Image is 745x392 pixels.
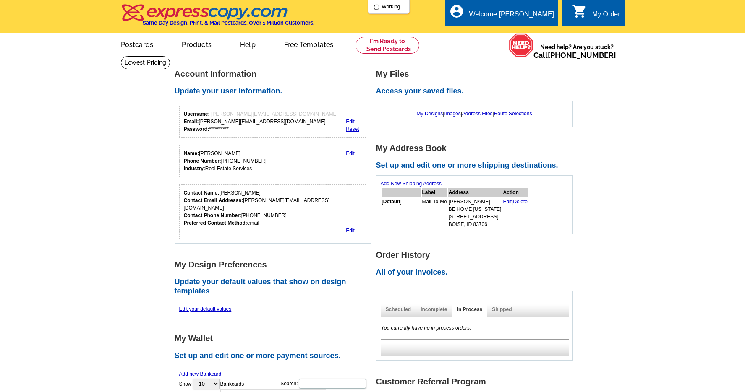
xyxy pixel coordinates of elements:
[513,199,528,205] a: Delete
[376,268,578,277] h2: All of your invoices.
[376,251,578,260] h1: Order History
[184,190,220,196] strong: Contact Name:
[462,111,493,117] a: Address Files
[184,151,199,156] strong: Name:
[175,351,376,361] h2: Set up and edit one or more payment sources.
[184,150,267,172] div: [PERSON_NAME] [PHONE_NUMBER] Real Estate Services
[494,111,532,117] a: Route Selections
[175,334,376,343] h1: My Wallet
[175,70,376,78] h1: Account Information
[346,119,355,125] a: Edit
[373,4,380,10] img: loading...
[381,181,442,187] a: Add New Shipping Address
[184,158,221,164] strong: Phone Number:
[179,184,367,239] div: Who should we contact regarding order issues?
[179,371,222,377] a: Add new Bankcard
[469,10,554,22] div: Welcome [PERSON_NAME]
[376,87,578,96] h2: Access your saved files.
[280,378,366,389] label: Search:
[422,188,447,197] th: Label
[179,145,367,177] div: Your personal details.
[417,111,443,117] a: My Designs
[448,188,502,197] th: Address
[548,51,616,60] a: [PHONE_NUMBER]
[121,10,314,26] a: Same Day Design, Print, & Mail Postcards. Over 1 Million Customers.
[184,166,205,171] strong: Industry:
[376,144,578,153] h1: My Address Book
[376,161,578,170] h2: Set up and edit one or more shipping destinations.
[386,306,411,312] a: Scheduled
[211,111,338,117] span: [PERSON_NAME][EMAIL_ADDRESS][DOMAIN_NAME]
[179,306,232,312] a: Edit your default values
[509,33,533,57] img: help
[592,10,620,22] div: My Order
[376,377,578,386] h1: Customer Referral Program
[346,151,355,156] a: Edit
[448,197,502,228] td: [PERSON_NAME] BE HOME [US_STATE] [STREET_ADDRESS] BOISE, ID 83706
[444,111,460,117] a: Images
[421,306,447,312] a: Incomplete
[383,199,400,205] b: Default
[184,189,362,227] div: [PERSON_NAME] [PERSON_NAME][EMAIL_ADDRESS][DOMAIN_NAME] [PHONE_NUMBER] email
[422,197,447,228] td: Mail-To-Me
[184,197,243,203] strong: Contact Email Addresss:
[107,34,167,54] a: Postcards
[572,9,620,20] a: shopping_cart My Order
[143,20,314,26] h4: Same Day Design, Print, & Mail Postcards. Over 1 Million Customers.
[457,306,483,312] a: In Process
[572,4,587,19] i: shopping_cart
[184,110,338,133] div: [PERSON_NAME][EMAIL_ADDRESS][DOMAIN_NAME] **********
[271,34,347,54] a: Free Templates
[376,70,578,78] h1: My Files
[346,126,359,132] a: Reset
[299,379,366,389] input: Search:
[533,43,620,60] span: Need help? Are you stuck?
[179,378,244,390] label: Show Bankcards
[168,34,225,54] a: Products
[449,4,464,19] i: account_circle
[184,126,209,132] strong: Password:
[184,213,241,218] strong: Contact Phone Number:
[227,34,269,54] a: Help
[184,119,199,125] strong: Email:
[381,106,568,122] div: | | |
[175,260,376,269] h1: My Design Preferences
[175,278,376,296] h2: Update your default values that show on design templates
[382,197,421,228] td: [ ]
[346,228,355,234] a: Edit
[503,199,512,205] a: Edit
[502,188,528,197] th: Action
[184,111,210,117] strong: Username:
[179,106,367,138] div: Your login information.
[381,325,471,331] em: You currently have no in process orders.
[492,306,512,312] a: Shipped
[175,87,376,96] h2: Update your user information.
[184,220,247,226] strong: Preferred Contact Method:
[502,197,528,228] td: |
[193,379,220,389] select: ShowBankcards
[533,51,616,60] span: Call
